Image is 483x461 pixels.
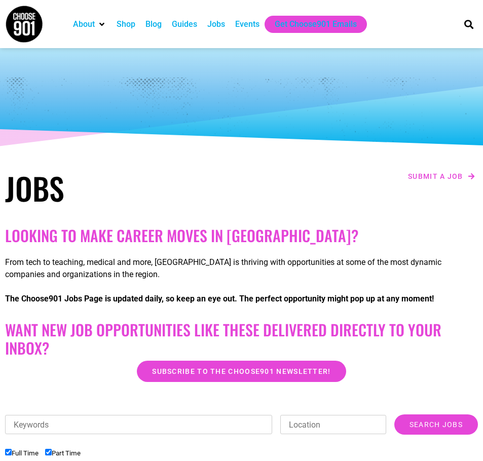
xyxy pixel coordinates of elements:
[5,256,478,281] p: From tech to teaching, medical and more, [GEOGRAPHIC_DATA] is thriving with opportunities at some...
[280,415,386,434] input: Location
[408,173,463,180] span: Submit a job
[5,294,434,303] strong: The Choose901 Jobs Page is updated daily, so keep an eye out. The perfect opportunity might pop u...
[5,170,237,206] h1: Jobs
[405,170,478,183] a: Submit a job
[73,18,95,30] a: About
[145,18,162,30] a: Blog
[461,16,477,32] div: Search
[68,16,451,33] nav: Main nav
[68,16,112,33] div: About
[172,18,197,30] a: Guides
[152,368,330,375] span: Subscribe to the Choose901 newsletter!
[45,449,52,455] input: Part Time
[5,321,478,357] h2: Want New Job Opportunities like these Delivered Directly to your Inbox?
[137,361,346,382] a: Subscribe to the Choose901 newsletter!
[394,414,478,435] input: Search Jobs
[207,18,225,30] a: Jobs
[5,226,478,245] h2: Looking to make career moves in [GEOGRAPHIC_DATA]?
[5,449,12,455] input: Full Time
[275,18,357,30] a: Get Choose901 Emails
[5,415,272,434] input: Keywords
[235,18,259,30] a: Events
[5,449,39,457] label: Full Time
[117,18,135,30] a: Shop
[45,449,81,457] label: Part Time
